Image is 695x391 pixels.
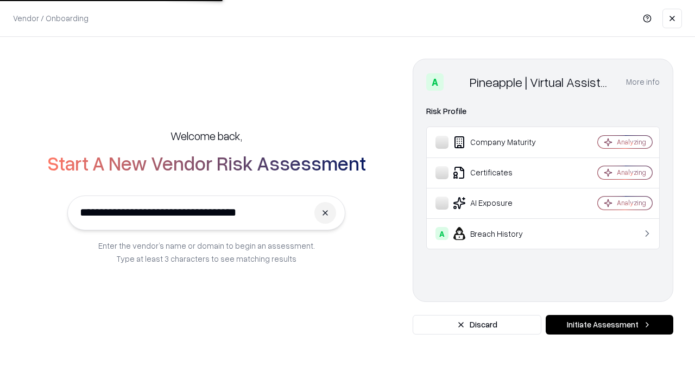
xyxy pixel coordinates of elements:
[435,136,565,149] div: Company Maturity
[617,137,646,147] div: Analyzing
[426,105,660,118] div: Risk Profile
[13,12,89,24] p: Vendor / Onboarding
[546,315,673,335] button: Initiate Assessment
[435,227,565,240] div: Breach History
[435,166,565,179] div: Certificates
[98,239,315,265] p: Enter the vendor’s name or domain to begin an assessment. Type at least 3 characters to see match...
[617,168,646,177] div: Analyzing
[435,227,448,240] div: A
[626,72,660,92] button: More info
[426,73,444,91] div: A
[448,73,465,91] img: Pineapple | Virtual Assistant Agency
[435,197,565,210] div: AI Exposure
[47,152,366,174] h2: Start A New Vendor Risk Assessment
[470,73,613,91] div: Pineapple | Virtual Assistant Agency
[617,198,646,207] div: Analyzing
[413,315,541,335] button: Discard
[170,128,242,143] h5: Welcome back,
